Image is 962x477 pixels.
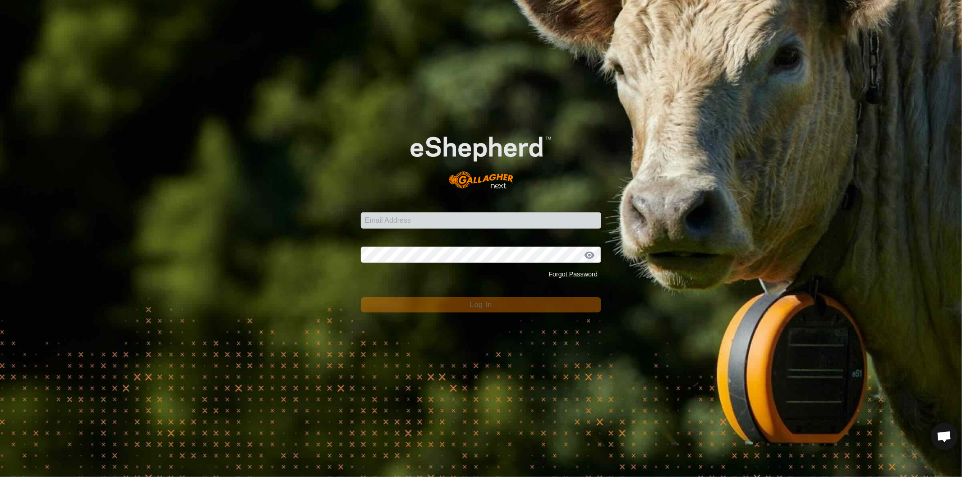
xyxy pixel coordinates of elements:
input: Email Address [361,212,601,229]
span: Log In [470,301,492,308]
img: E-shepherd Logo [385,116,577,198]
button: Log In [361,297,601,312]
a: Forgot Password [548,271,598,278]
a: Open chat [931,423,958,450]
